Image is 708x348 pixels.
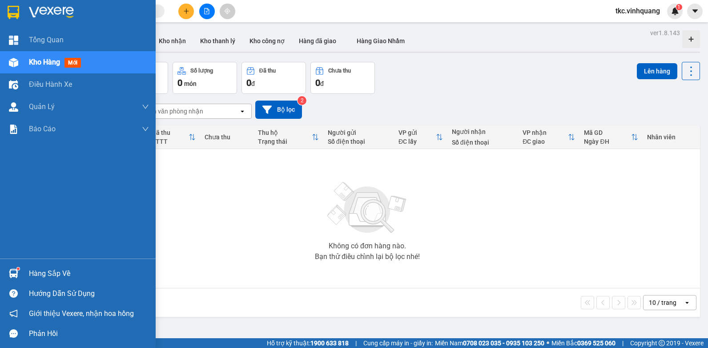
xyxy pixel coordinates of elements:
[9,309,18,318] span: notification
[184,80,197,87] span: món
[647,134,696,141] div: Nhân viên
[152,30,193,52] button: Kho nhận
[258,138,312,145] div: Trạng thái
[258,129,312,136] div: Thu hộ
[463,340,544,347] strong: 0708 023 035 - 0935 103 250
[9,269,18,278] img: warehouse-icon
[29,327,149,340] div: Phản hồi
[398,138,436,145] div: ĐC lấy
[677,4,680,10] span: 1
[584,129,631,136] div: Mã GD
[551,338,615,348] span: Miền Bắc
[523,138,568,145] div: ĐC giao
[255,101,302,119] button: Bộ lọc
[190,68,213,74] div: Số lượng
[239,108,246,115] svg: open
[310,62,375,94] button: Chưa thu0đ
[577,340,615,347] strong: 0369 525 060
[315,77,320,88] span: 0
[323,177,412,239] img: svg+xml;base64,PHN2ZyBjbGFzcz0ibGlzdC1wbHVnX19zdmciIHhtbG5zPSJodHRwOi8vd3d3LnczLm9yZy8yMDAwL3N2Zy...
[199,4,215,19] button: file-add
[622,338,624,348] span: |
[357,37,405,45] span: Hàng Giao Nhầm
[142,125,149,133] span: down
[394,125,447,149] th: Toggle SortBy
[29,79,72,90] span: Điều hành xe
[320,80,324,87] span: đ
[329,243,406,250] div: Không có đơn hàng nào.
[676,4,682,10] sup: 1
[9,289,18,298] span: question-circle
[649,298,676,307] div: 10 / trang
[242,30,292,52] button: Kho công nợ
[147,125,200,149] th: Toggle SortBy
[142,103,149,110] span: down
[29,267,149,280] div: Hàng sắp về
[547,341,549,345] span: ⚪️
[671,7,679,15] img: icon-new-feature
[579,125,642,149] th: Toggle SortBy
[142,107,203,116] div: Chọn văn phòng nhận
[9,80,18,89] img: warehouse-icon
[9,329,18,338] span: message
[292,30,343,52] button: Hàng đã giao
[205,134,249,141] div: Chưa thu
[29,34,64,45] span: Tổng Quan
[584,138,631,145] div: Ngày ĐH
[684,299,691,306] svg: open
[310,340,349,347] strong: 1900 633 818
[177,77,182,88] span: 0
[398,129,436,136] div: VP gửi
[267,338,349,348] span: Hỗ trợ kỹ thuật:
[659,340,665,346] span: copyright
[637,63,677,79] button: Lên hàng
[328,129,390,136] div: Người gửi
[328,138,390,145] div: Số điện thoại
[183,8,189,14] span: plus
[246,77,251,88] span: 0
[452,139,514,146] div: Số điện thoại
[328,68,351,74] div: Chưa thu
[9,36,18,45] img: dashboard-icon
[298,96,306,105] sup: 2
[224,8,230,14] span: aim
[204,8,210,14] span: file-add
[241,62,306,94] button: Đã thu0đ
[9,125,18,134] img: solution-icon
[363,338,433,348] span: Cung cấp máy in - giấy in:
[29,101,55,112] span: Quản Lý
[220,4,235,19] button: aim
[452,128,514,135] div: Người nhận
[435,338,544,348] span: Miền Nam
[691,7,699,15] span: caret-down
[650,28,680,38] div: ver 1.8.143
[251,80,255,87] span: đ
[151,129,189,136] div: Đã thu
[315,253,420,260] div: Bạn thử điều chỉnh lại bộ lọc nhé!
[29,123,56,134] span: Báo cáo
[17,267,20,270] sup: 1
[259,68,276,74] div: Đã thu
[355,338,357,348] span: |
[253,125,323,149] th: Toggle SortBy
[523,129,568,136] div: VP nhận
[173,62,237,94] button: Số lượng0món
[687,4,703,19] button: caret-down
[8,6,19,19] img: logo-vxr
[608,5,667,16] span: tkc.vinhquang
[682,30,700,48] div: Tạo kho hàng mới
[29,287,149,300] div: Hướng dẫn sử dụng
[518,125,579,149] th: Toggle SortBy
[9,102,18,112] img: warehouse-icon
[193,30,242,52] button: Kho thanh lý
[178,4,194,19] button: plus
[64,58,81,68] span: mới
[29,58,60,66] span: Kho hàng
[9,58,18,67] img: warehouse-icon
[151,138,189,145] div: HTTT
[29,308,134,319] span: Giới thiệu Vexere, nhận hoa hồng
